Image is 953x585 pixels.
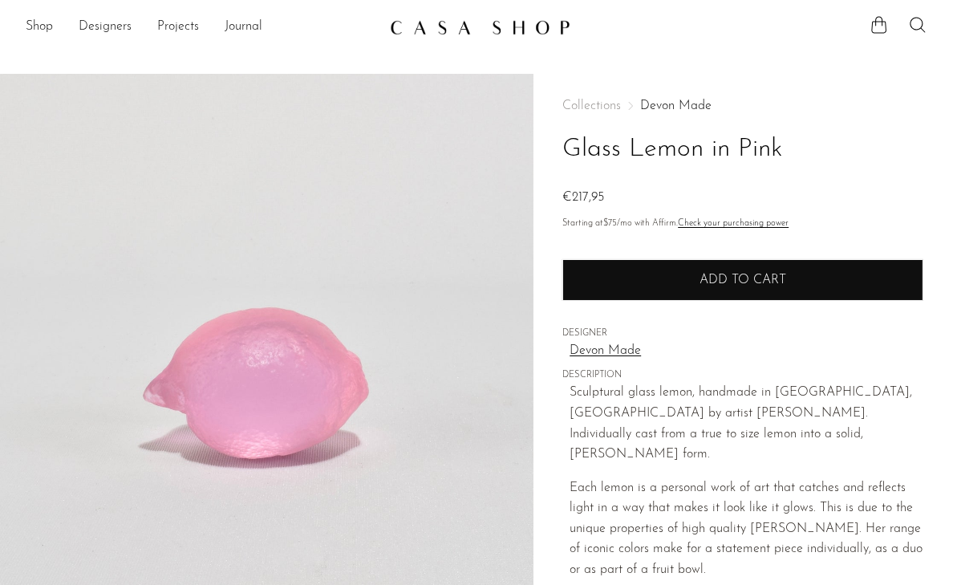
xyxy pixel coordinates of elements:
[700,273,786,288] span: Add to cart
[562,191,604,204] span: €217,95
[26,14,377,41] ul: NEW HEADER MENU
[225,17,262,38] a: Journal
[562,217,923,231] p: Starting at /mo with Affirm.
[562,100,621,112] span: Collections
[26,17,53,38] a: Shop
[562,100,923,112] nav: Breadcrumbs
[562,368,923,383] span: DESCRIPTION
[562,327,923,341] span: DESIGNER
[26,14,377,41] nav: Desktop navigation
[157,17,199,38] a: Projects
[640,100,712,112] a: Devon Made
[678,219,789,228] a: Check your purchasing power - Learn more about Affirm Financing (opens in modal)
[570,383,923,465] p: Sculptural glass lemon, handmade in [GEOGRAPHIC_DATA], [GEOGRAPHIC_DATA] by artist [PERSON_NAME]....
[603,219,617,228] span: $75
[562,129,923,170] h1: Glass Lemon in Pink
[562,259,923,301] button: Add to cart
[79,17,132,38] a: Designers
[570,341,923,362] a: Devon Made
[570,478,923,581] div: Each lemon is a personal work of art that catches and reflects light in a way that makes it look ...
